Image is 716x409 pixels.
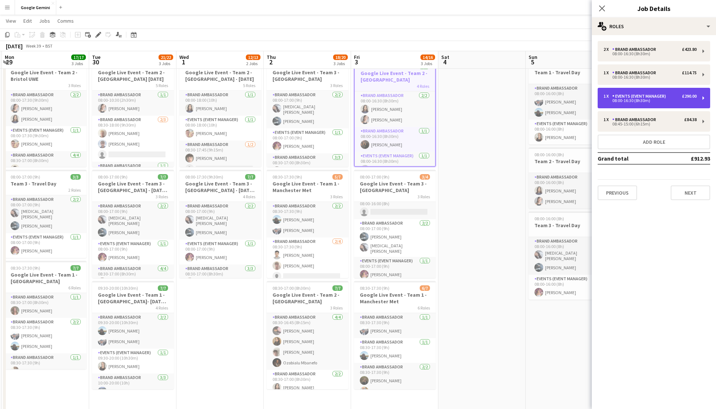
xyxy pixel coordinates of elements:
[246,55,260,60] span: 12/13
[92,180,174,194] h3: Google Live Event - Team 3 - [GEOGRAPHIC_DATA] - [DATE] 1st
[5,261,87,369] div: 08:30-17:30 (9h)7/7Google Live Event - Team 1 - [GEOGRAPHIC_DATA]6 RolesBrand Ambassador1/108:30-...
[360,285,389,291] span: 08:30-17:30 (9h)
[267,153,349,199] app-card-role: Brand Ambassador3/308:30-17:00 (8h30m)
[245,174,255,180] span: 7/7
[267,91,349,128] app-card-role: Brand Ambassador2/208:00-17:00 (9h)[MEDICAL_DATA][PERSON_NAME][PERSON_NAME]
[354,59,436,167] app-job-card: 08:00-16:30 (8h30m)5/5Google Live Event - Team 2 - [GEOGRAPHIC_DATA]4 RolesBrand Ambassador2/208:...
[354,257,436,282] app-card-role: Events (Event Manager)1/108:00-17:00 (9h)[PERSON_NAME]
[354,194,436,219] app-card-role: Brand Ambassador0/108:00-16:00 (8h)
[5,293,87,318] app-card-role: Brand Ambassador1/108:30-17:00 (8h30m)[PERSON_NAME]
[92,170,174,278] app-job-card: 08:00-17:00 (9h)7/7Google Live Event - Team 3 - [GEOGRAPHIC_DATA] - [DATE] 1st3 RolesBrand Ambass...
[5,233,87,258] app-card-role: Events (Event Manager)1/108:00-17:00 (9h)[PERSON_NAME]
[68,285,81,290] span: 6 Roles
[529,211,610,300] app-job-card: 08:00-16:00 (8h)3/3Team 3 - Travel Day2 RolesBrand Ambassador2/208:00-16:00 (8h)[MEDICAL_DATA][PE...
[23,18,32,24] span: Edit
[267,170,349,278] app-job-card: 08:30-17:30 (9h)5/7Google Live Event - Team 1 - Manchester Met3 RolesBrand Ambassador2/208:30-17:...
[612,70,659,75] div: Brand Ambassador
[529,173,610,209] app-card-role: Brand Ambassador2/208:00-16:00 (8h)[PERSON_NAME][PERSON_NAME]
[417,83,429,89] span: 4 Roles
[92,292,174,305] h3: Google Live Event - Team 1 - [GEOGRAPHIC_DATA]- [DATE] 1st
[156,194,168,199] span: 3 Roles
[5,271,87,285] h3: Google Live Event - Team 1 - [GEOGRAPHIC_DATA]
[5,170,87,258] div: 08:00-17:00 (9h)3/3Team 3 - Travel Day2 RolesBrand Ambassador2/208:00-17:00 (9h)[MEDICAL_DATA][PE...
[267,180,349,194] h3: Google Live Event - Team 1 - Manchester Met
[682,94,697,99] div: £290.00
[91,58,100,66] span: 30
[158,285,168,291] span: 7/7
[92,281,174,389] app-job-card: 09:30-20:00 (10h30m)7/7Google Live Event - Team 1 - [GEOGRAPHIC_DATA]- [DATE] 1st4 RolesBrand Amb...
[267,59,349,167] app-job-card: 08:00-17:00 (9h)6/6Google Live Event - Team 3 - [GEOGRAPHIC_DATA]3 RolesBrand Ambassador2/208:00-...
[354,54,360,60] span: Fri
[684,117,697,122] div: £84.38
[420,285,430,291] span: 6/7
[267,313,349,370] app-card-role: Brand Ambassador4/408:30-16:45 (8h15m)[PERSON_NAME][PERSON_NAME][PERSON_NAME]Ozobialu Mbanefo
[5,126,87,151] app-card-role: Events (Event Manager)1/108:00-17:30 (9h30m)[PERSON_NAME]
[178,58,189,66] span: 1
[354,363,436,398] app-card-role: Brand Ambassador2/208:30-17:30 (9h)[PERSON_NAME][PERSON_NAME]
[267,69,349,82] h3: Google Live Event - Team 3 - [GEOGRAPHIC_DATA]
[529,59,610,145] app-job-card: 08:00-16:00 (8h)3/3Team 1 - Travel Day2 RolesBrand Ambassador2/208:00-16:00 (8h)[PERSON_NAME][PER...
[355,91,435,127] app-card-role: Brand Ambassador2/208:00-16:30 (8h30m)[PERSON_NAME][PERSON_NAME]
[156,305,168,311] span: 4 Roles
[592,4,716,13] h3: Job Details
[179,140,261,176] app-card-role: Brand Ambassador1/208:30-17:45 (9h15m)[PERSON_NAME]
[528,58,537,66] span: 5
[158,174,168,180] span: 7/7
[92,54,100,60] span: Tue
[179,54,189,60] span: Wed
[246,61,260,66] div: 2 Jobs
[5,195,87,233] app-card-role: Brand Ambassador2/208:00-17:00 (9h)[MEDICAL_DATA][PERSON_NAME][PERSON_NAME]
[529,84,610,120] app-card-role: Brand Ambassador2/208:00-16:00 (8h)[PERSON_NAME][PERSON_NAME]
[57,18,74,24] span: Comms
[92,313,174,349] app-card-role: Brand Ambassador2/209:30-20:00 (10h30m)[PERSON_NAME][PERSON_NAME]
[420,55,435,60] span: 14/16
[4,58,14,66] span: 29
[5,353,87,378] app-card-role: Brand Ambassador1/108:30-17:30 (9h)[PERSON_NAME]
[92,91,174,116] app-card-role: Brand Ambassador1/108:00-10:30 (2h30m)[PERSON_NAME]
[421,61,435,66] div: 3 Jobs
[682,70,697,75] div: £114.75
[159,61,173,66] div: 3 Jobs
[612,94,669,99] div: Events (Event Manager)
[603,52,697,56] div: 08:00-16:30 (8h30m)
[267,370,349,405] app-card-role: Brand Ambassador2/208:30-17:00 (8h30m)[PERSON_NAME]
[267,237,349,294] app-card-role: Brand Ambassador2/408:30-17:30 (9h)[PERSON_NAME][PERSON_NAME]
[354,313,436,338] app-card-role: Brand Ambassador1/108:30-17:30 (9h)[PERSON_NAME]
[92,162,174,187] app-card-role: Brand Ambassador1/1
[330,83,343,88] span: 3 Roles
[354,180,436,194] h3: Google Live Event - Team 3 - [GEOGRAPHIC_DATA]
[420,174,430,180] span: 3/4
[529,120,610,145] app-card-role: Events (Event Manager)1/108:00-16:00 (8h)[PERSON_NAME]
[353,58,360,66] span: 3
[266,58,276,66] span: 2
[529,69,610,76] h3: Team 1 - Travel Day
[598,153,667,164] td: Grand total
[98,174,127,180] span: 08:00-17:00 (9h)
[354,292,436,305] h3: Google Live Event - Team 1 - Manchester Met
[179,116,261,140] app-card-role: Events (Event Manager)1/108:00-18:00 (10h)[PERSON_NAME]
[179,202,261,240] app-card-role: Brand Ambassador2/208:00-17:00 (9h)[MEDICAL_DATA][PERSON_NAME][PERSON_NAME]
[5,151,87,208] app-card-role: Brand Ambassador4/408:30-17:00 (8h30m)[PERSON_NAME]
[36,16,53,26] a: Jobs
[156,83,168,88] span: 5 Roles
[159,55,173,60] span: 21/22
[273,285,311,291] span: 08:30-17:00 (8h30m)
[5,91,87,126] app-card-role: Brand Ambassador2/208:00-17:30 (9h30m)[PERSON_NAME][PERSON_NAME]
[3,16,19,26] a: View
[267,54,276,60] span: Thu
[6,42,23,50] div: [DATE]
[5,69,87,82] h3: Google Live Event - Team 2 - Bristol UWE
[529,147,610,209] app-job-card: 08:00-16:00 (8h)2/2Team 2 - Travel Day1 RoleBrand Ambassador2/208:00-16:00 (8h)[PERSON_NAME][PERS...
[267,292,349,305] h3: Google Live Event - Team 2 - [GEOGRAPHIC_DATA]
[267,281,349,389] app-job-card: 08:30-17:00 (8h30m)7/7Google Live Event - Team 2 - [GEOGRAPHIC_DATA]3 RolesBrand Ambassador4/408:...
[529,237,610,275] app-card-role: Brand Ambassador2/208:00-16:00 (8h)[MEDICAL_DATA][PERSON_NAME][PERSON_NAME]
[185,174,223,180] span: 08:00-17:30 (9h30m)
[179,180,261,194] h3: Google Live Event - Team 3 - [GEOGRAPHIC_DATA] - [DATE] 30th
[5,180,87,187] h3: Team 3 - Travel Day
[440,58,449,66] span: 4
[72,61,85,66] div: 3 Jobs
